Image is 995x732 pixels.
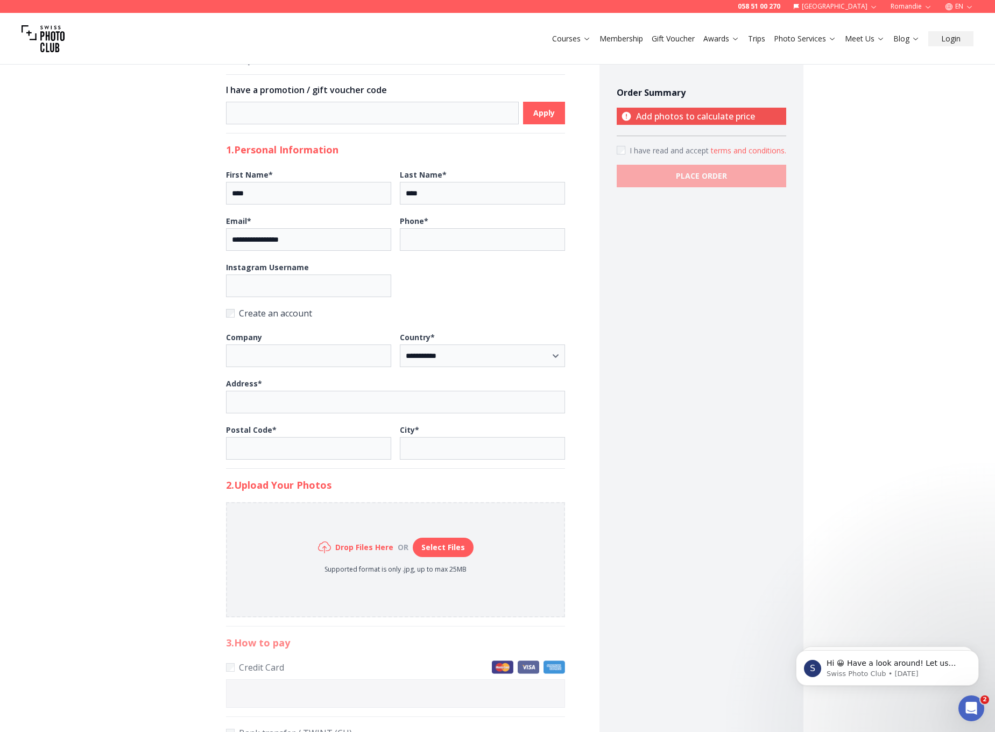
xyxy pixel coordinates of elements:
[533,108,555,118] b: Apply
[226,477,565,492] h2: 2. Upload Your Photos
[617,86,786,99] h4: Order Summary
[841,31,889,46] button: Meet Us
[226,437,391,460] input: Postal Code*
[647,31,699,46] button: Gift Voucher
[889,31,924,46] button: Blog
[318,565,474,574] p: Supported format is only .jpg, up to max 25MB
[599,33,643,44] a: Membership
[400,216,428,226] b: Phone *
[748,33,765,44] a: Trips
[958,695,984,721] iframe: Intercom live chat
[400,332,435,342] b: Country *
[617,165,786,187] button: PLACE ORDER
[699,31,744,46] button: Awards
[548,31,595,46] button: Courses
[400,182,565,205] input: Last Name*
[744,31,770,46] button: Trips
[22,17,65,60] img: Swiss photo club
[980,695,989,704] span: 2
[617,146,625,154] input: Accept terms
[400,437,565,460] input: City*
[845,33,885,44] a: Meet Us
[523,102,565,124] button: Apply
[770,31,841,46] button: Photo Services
[226,274,391,297] input: Instagram Username
[226,182,391,205] input: First Name*
[652,33,695,44] a: Gift Voucher
[226,378,262,389] b: Address *
[400,228,565,251] input: Phone*
[676,171,727,181] b: PLACE ORDER
[226,262,309,272] b: Instagram Username
[226,425,277,435] b: Postal Code *
[893,33,920,44] a: Blog
[226,83,565,96] h3: I have a promotion / gift voucher code
[400,425,419,435] b: City *
[400,344,565,367] select: Country*
[226,309,235,318] input: Create an account
[226,332,262,342] b: Company
[226,344,391,367] input: Company
[226,391,565,413] input: Address*
[335,542,393,553] h6: Drop Files Here
[413,538,474,557] button: Select Files
[226,142,565,157] h2: 1. Personal Information
[226,170,273,180] b: First Name *
[703,33,739,44] a: Awards
[595,31,647,46] button: Membership
[226,228,391,251] input: Email*
[774,33,836,44] a: Photo Services
[630,145,711,156] span: I have read and accept
[393,542,413,553] div: or
[738,2,780,11] a: 058 51 00 270
[928,31,973,46] button: Login
[400,170,447,180] b: Last Name *
[780,628,995,703] iframe: Intercom notifications message
[711,145,786,156] button: Accept termsI have read and accept
[617,108,786,125] p: Add photos to calculate price
[552,33,591,44] a: Courses
[226,306,565,321] label: Create an account
[226,216,251,226] b: Email *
